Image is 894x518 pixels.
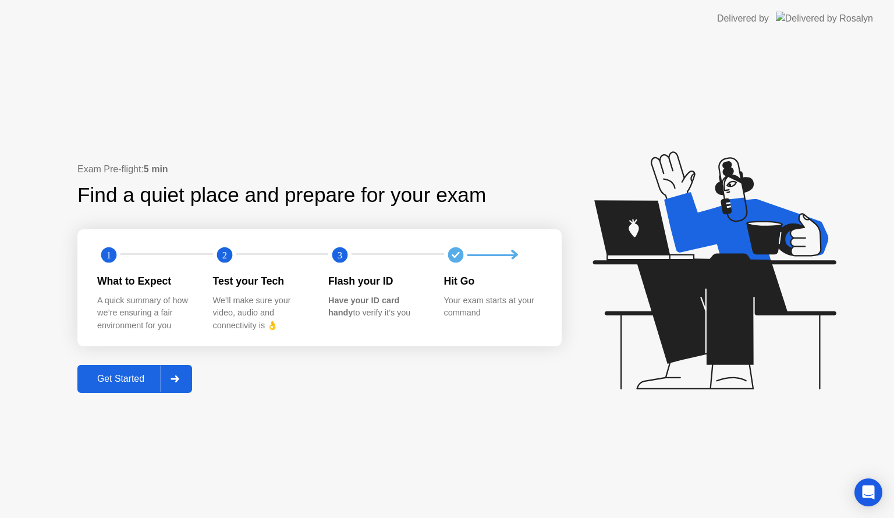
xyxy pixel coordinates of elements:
b: Have your ID card handy [328,296,399,318]
div: What to Expect [97,274,194,289]
div: Test your Tech [213,274,310,289]
div: Flash your ID [328,274,425,289]
div: Exam Pre-flight: [77,162,562,176]
button: Get Started [77,365,192,393]
text: 1 [107,250,111,261]
div: Delivered by [717,12,769,26]
b: 5 min [144,164,168,174]
div: Get Started [81,374,161,384]
text: 3 [338,250,342,261]
div: Your exam starts at your command [444,295,541,320]
div: Hit Go [444,274,541,289]
div: A quick summary of how we’re ensuring a fair environment for you [97,295,194,332]
div: We’ll make sure your video, audio and connectivity is 👌 [213,295,310,332]
img: Delivered by Rosalyn [776,12,873,25]
text: 2 [222,250,226,261]
div: to verify it’s you [328,295,425,320]
div: Open Intercom Messenger [854,478,882,506]
div: Find a quiet place and prepare for your exam [77,180,488,211]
